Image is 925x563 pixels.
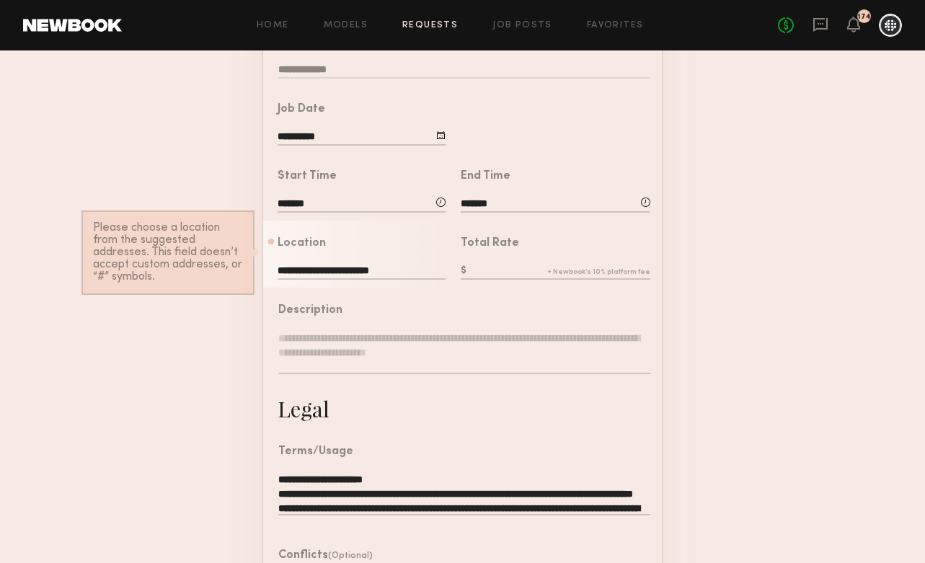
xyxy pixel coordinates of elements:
[278,171,337,182] div: Start Time
[402,21,458,30] a: Requests
[278,104,325,115] div: Job Date
[278,446,353,458] div: Terms/Usage
[324,21,368,30] a: Models
[461,171,510,182] div: End Time
[257,21,289,30] a: Home
[328,551,373,560] span: (Optional)
[278,305,342,316] div: Description
[492,21,552,30] a: Job Posts
[587,21,644,30] a: Favorites
[278,394,329,423] div: Legal
[93,222,243,283] div: Please choose a location from the suggested addresses. This field doesn’t accept custom addresses...
[278,550,373,562] header: Conflicts
[278,238,326,249] div: Location
[461,238,519,249] div: Total Rate
[857,13,871,21] div: 174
